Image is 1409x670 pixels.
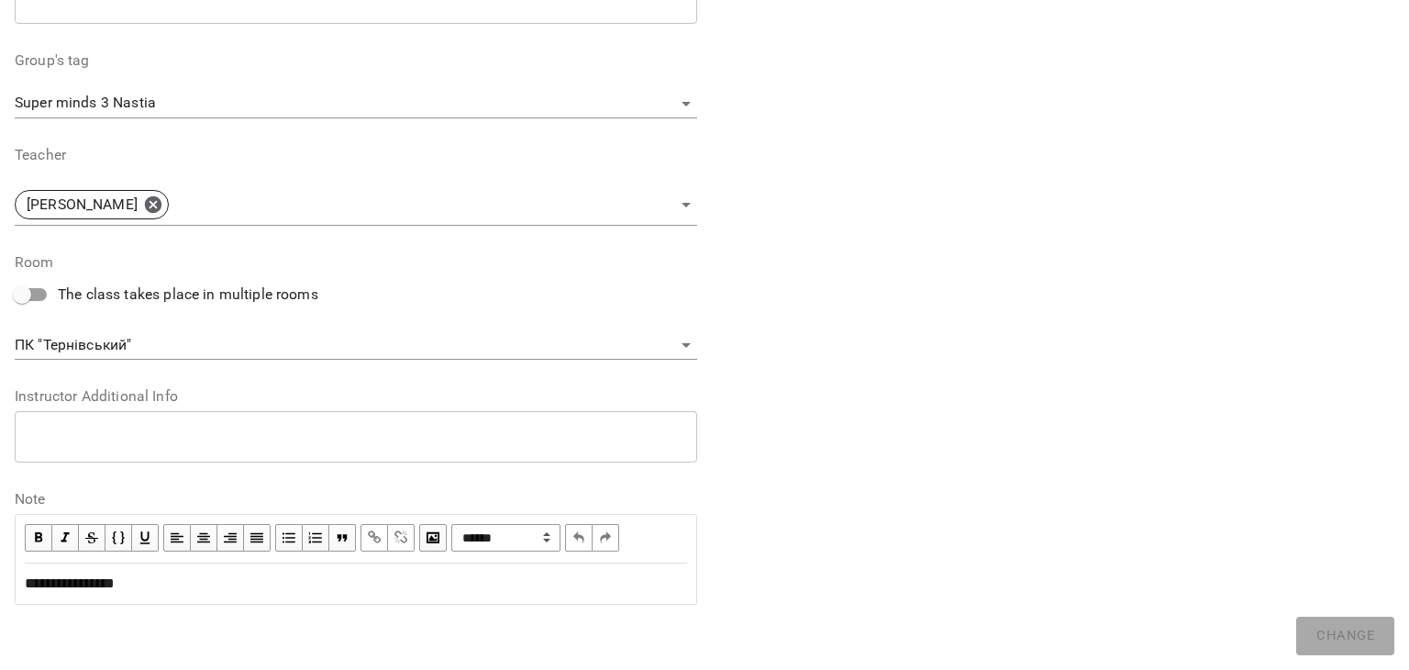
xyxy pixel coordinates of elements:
label: Group's tag [15,53,697,68]
label: Room [15,255,697,270]
button: Strikethrough [79,524,105,552]
button: Blockquote [329,524,356,552]
button: Undo [565,524,593,552]
button: Underline [132,524,159,552]
button: Align Center [191,524,217,552]
span: Normal [451,524,560,552]
button: Image [419,524,447,552]
button: Monospace [105,524,132,552]
div: ПК "Тернівський" [15,331,697,361]
button: Remove Link [388,524,415,552]
label: Note [15,492,697,507]
button: OL [303,524,329,552]
div: [PERSON_NAME] [15,190,169,219]
button: Redo [593,524,619,552]
label: Instructor Additional Info [15,389,697,404]
div: [PERSON_NAME] [15,184,697,226]
select: Block type [451,524,560,552]
div: Edit text [17,564,695,603]
div: Super minds 3 Nastia [15,89,697,118]
button: Align Left [163,524,191,552]
button: Link [361,524,388,552]
button: UL [275,524,303,552]
button: Bold [25,524,52,552]
label: Teacher [15,148,697,162]
p: [PERSON_NAME] [27,194,138,216]
button: Align Right [217,524,244,552]
button: Align Justify [244,524,271,552]
span: The class takes place in multiple rooms [58,284,318,306]
button: Italic [52,524,79,552]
